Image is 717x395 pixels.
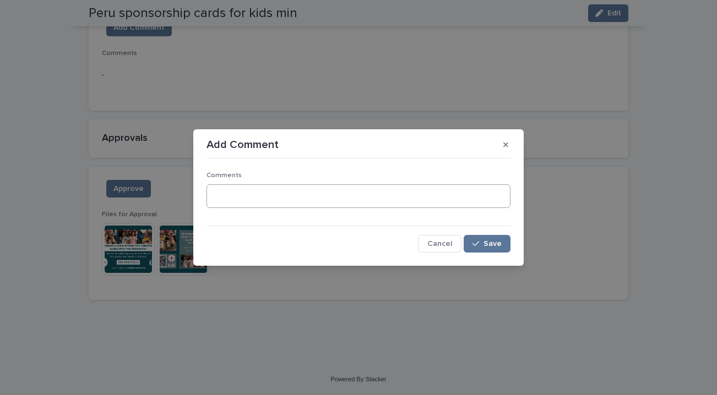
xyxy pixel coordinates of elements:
span: Comments [207,172,242,179]
button: Save [464,235,510,253]
span: Cancel [427,240,452,248]
p: Add Comment [207,138,279,151]
button: Cancel [418,235,461,253]
span: Save [484,240,502,248]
